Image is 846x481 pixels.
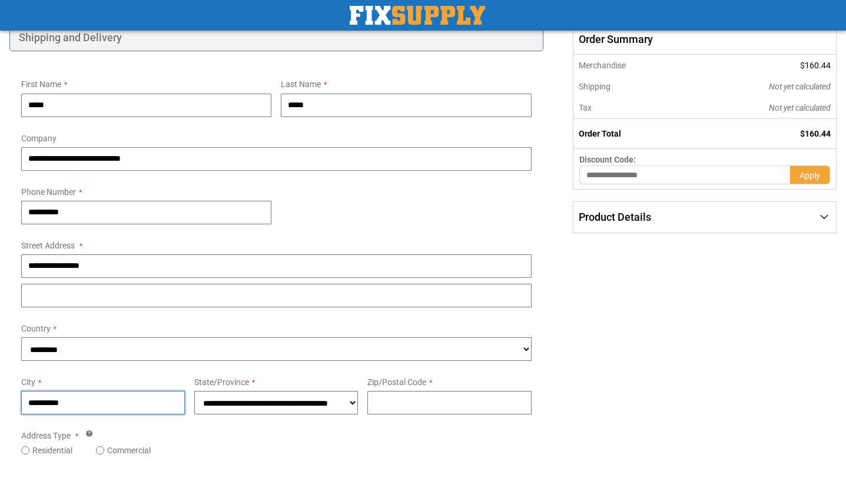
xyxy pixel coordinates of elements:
span: $160.44 [800,129,831,138]
span: Last Name [281,79,321,89]
label: Residential [32,444,72,456]
span: Not yet calculated [769,82,831,91]
span: First Name [21,79,61,89]
th: Tax [573,97,690,119]
strong: Order Total [579,129,621,138]
th: Merchandise [573,55,690,76]
span: Company [21,134,57,143]
span: Not yet calculated [769,103,831,112]
a: store logo [350,6,485,25]
button: Apply [790,165,830,184]
span: City [21,377,35,387]
div: Shipping and Delivery [9,24,543,52]
span: Street Address [21,241,75,250]
span: Country [21,324,51,333]
span: Zip/Postal Code [367,377,426,387]
span: Shipping [579,82,611,91]
span: Order Summary [573,24,837,55]
label: Commercial [107,444,151,456]
img: Fix Industrial Supply [350,6,485,25]
span: Address Type [21,431,71,440]
span: Apply [799,171,820,180]
span: State/Province [194,377,249,387]
span: Product Details [579,211,651,223]
span: Phone Number [21,187,76,197]
span: Discount Code: [579,155,636,164]
span: $160.44 [800,61,831,70]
